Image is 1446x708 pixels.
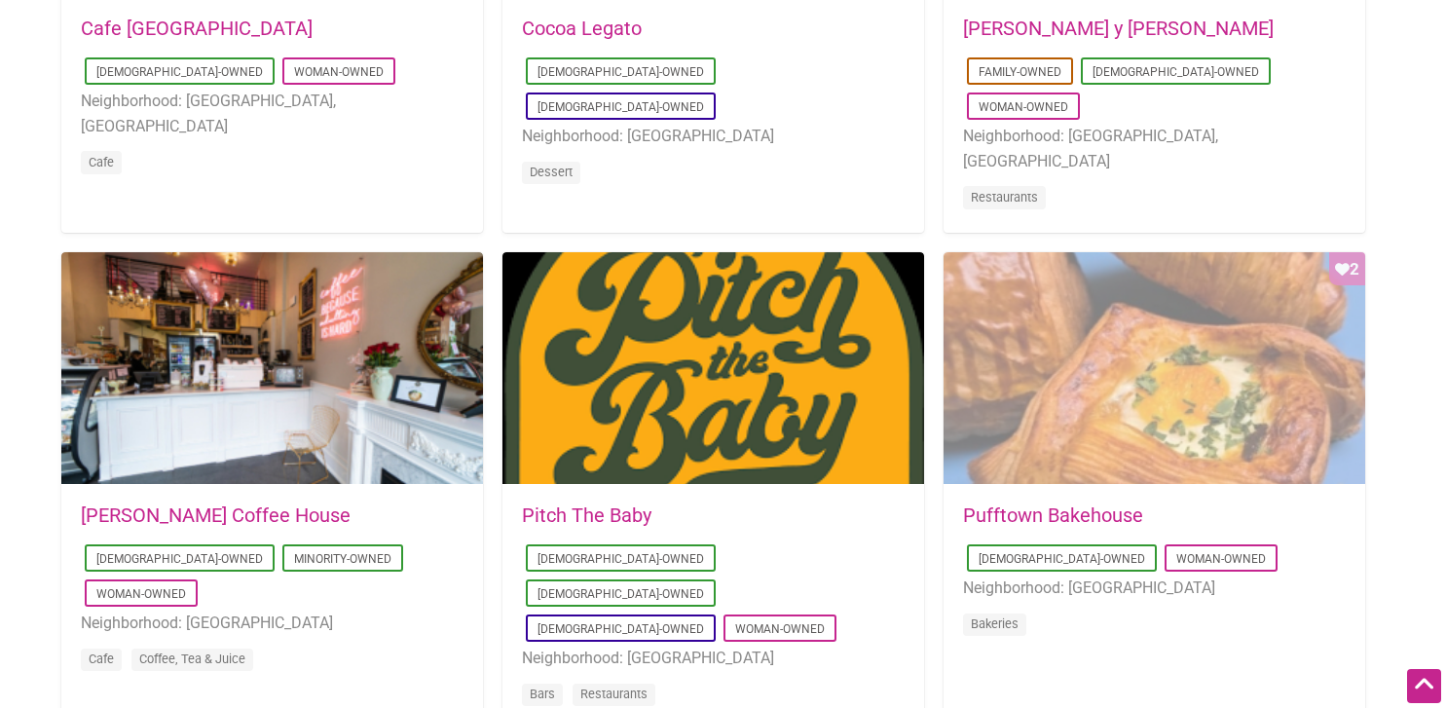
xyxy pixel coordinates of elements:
[522,646,905,671] li: Neighborhood: [GEOGRAPHIC_DATA]
[971,190,1038,205] a: Restaurants
[1176,552,1266,566] a: Woman-Owned
[530,165,573,179] a: Dessert
[538,100,704,114] a: [DEMOGRAPHIC_DATA]-Owned
[522,503,651,527] a: Pitch The Baby
[1093,65,1259,79] a: [DEMOGRAPHIC_DATA]-Owned
[979,100,1068,114] a: Woman-Owned
[979,552,1145,566] a: [DEMOGRAPHIC_DATA]-Owned
[963,17,1274,40] a: [PERSON_NAME] y [PERSON_NAME]
[1407,669,1441,703] div: Scroll Back to Top
[96,552,263,566] a: [DEMOGRAPHIC_DATA]-Owned
[89,652,114,666] a: Cafe
[580,687,648,701] a: Restaurants
[538,65,704,79] a: [DEMOGRAPHIC_DATA]-Owned
[538,587,704,601] a: [DEMOGRAPHIC_DATA]-Owned
[81,611,463,636] li: Neighborhood: [GEOGRAPHIC_DATA]
[979,65,1061,79] a: Family-Owned
[522,17,642,40] a: Cocoa Legato
[963,576,1346,601] li: Neighborhood: [GEOGRAPHIC_DATA]
[735,622,825,636] a: Woman-Owned
[81,89,463,138] li: Neighborhood: [GEOGRAPHIC_DATA], [GEOGRAPHIC_DATA]
[963,503,1143,527] a: Pufftown Bakehouse
[538,552,704,566] a: [DEMOGRAPHIC_DATA]-Owned
[81,17,313,40] a: Cafe [GEOGRAPHIC_DATA]
[971,616,1019,631] a: Bakeries
[538,622,704,636] a: [DEMOGRAPHIC_DATA]-Owned
[139,652,245,666] a: Coffee, Tea & Juice
[96,65,263,79] a: [DEMOGRAPHIC_DATA]-Owned
[522,124,905,149] li: Neighborhood: [GEOGRAPHIC_DATA]
[530,687,555,701] a: Bars
[89,155,114,169] a: Cafe
[294,65,384,79] a: Woman-Owned
[96,587,186,601] a: Woman-Owned
[294,552,391,566] a: Minority-Owned
[81,503,351,527] a: [PERSON_NAME] Coffee House
[963,124,1346,173] li: Neighborhood: [GEOGRAPHIC_DATA], [GEOGRAPHIC_DATA]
